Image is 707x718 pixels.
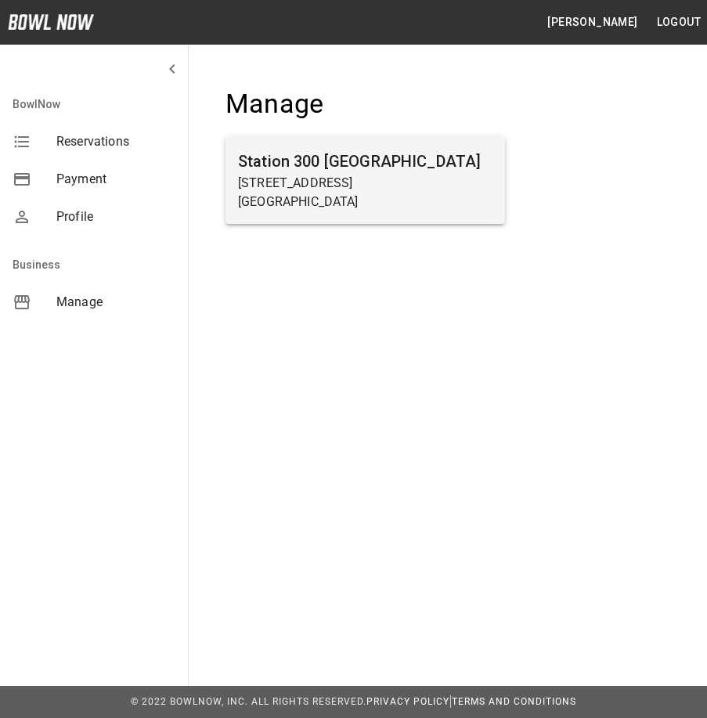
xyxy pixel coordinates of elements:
[238,193,492,211] p: [GEOGRAPHIC_DATA]
[56,132,175,151] span: Reservations
[238,149,492,174] h6: Station 300 [GEOGRAPHIC_DATA]
[541,8,644,37] button: [PERSON_NAME]
[8,14,94,30] img: logo
[238,174,492,193] p: [STREET_ADDRESS]
[56,170,175,189] span: Payment
[225,88,505,121] h4: Manage
[651,8,707,37] button: Logout
[131,696,366,707] span: © 2022 BowlNow, Inc. All Rights Reserved.
[56,293,175,312] span: Manage
[366,696,449,707] a: Privacy Policy
[452,696,576,707] a: Terms and Conditions
[56,207,175,226] span: Profile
